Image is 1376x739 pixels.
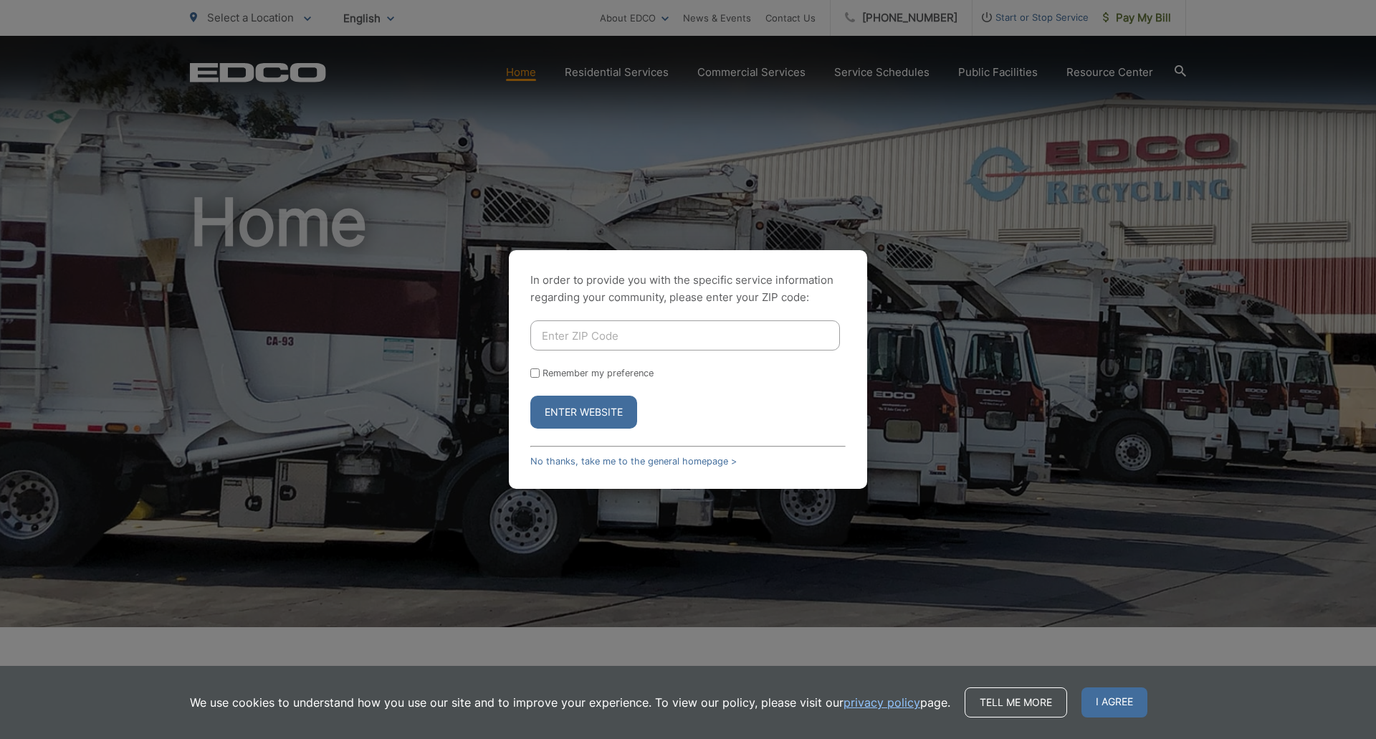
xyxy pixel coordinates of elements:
p: In order to provide you with the specific service information regarding your community, please en... [530,272,846,306]
a: privacy policy [844,694,920,711]
a: Tell me more [965,687,1067,717]
label: Remember my preference [543,368,654,378]
input: Enter ZIP Code [530,320,840,351]
button: Enter Website [530,396,637,429]
span: I agree [1081,687,1147,717]
p: We use cookies to understand how you use our site and to improve your experience. To view our pol... [190,694,950,711]
a: No thanks, take me to the general homepage > [530,456,737,467]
